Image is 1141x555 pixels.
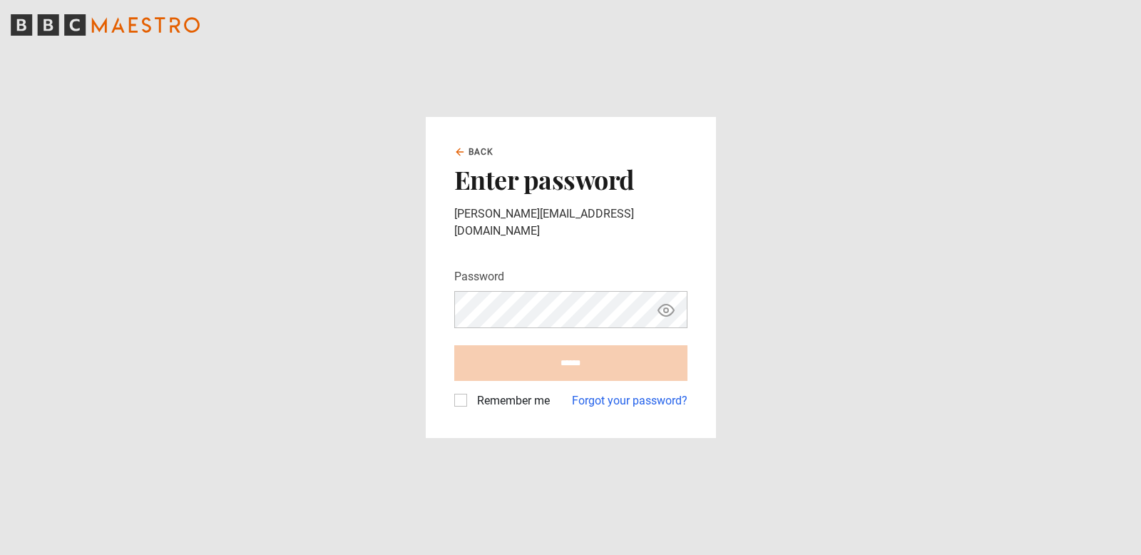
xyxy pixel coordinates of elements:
[454,268,504,285] label: Password
[654,297,678,322] button: Show password
[454,164,687,194] h2: Enter password
[11,14,200,36] svg: BBC Maestro
[469,146,494,158] span: Back
[454,146,494,158] a: Back
[471,392,550,409] label: Remember me
[454,205,687,240] p: [PERSON_NAME][EMAIL_ADDRESS][DOMAIN_NAME]
[572,392,687,409] a: Forgot your password?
